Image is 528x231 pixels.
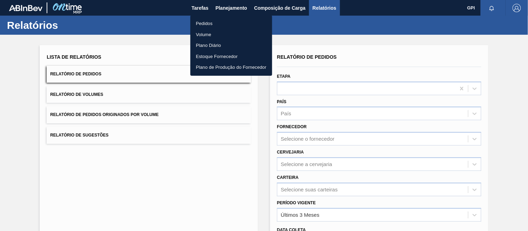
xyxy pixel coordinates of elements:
a: Pedidos [190,18,272,29]
a: Plano Diário [190,40,272,51]
a: Plano de Produção do Fornecedor [190,62,272,73]
a: Estoque Fornecedor [190,51,272,62]
a: Volume [190,29,272,40]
